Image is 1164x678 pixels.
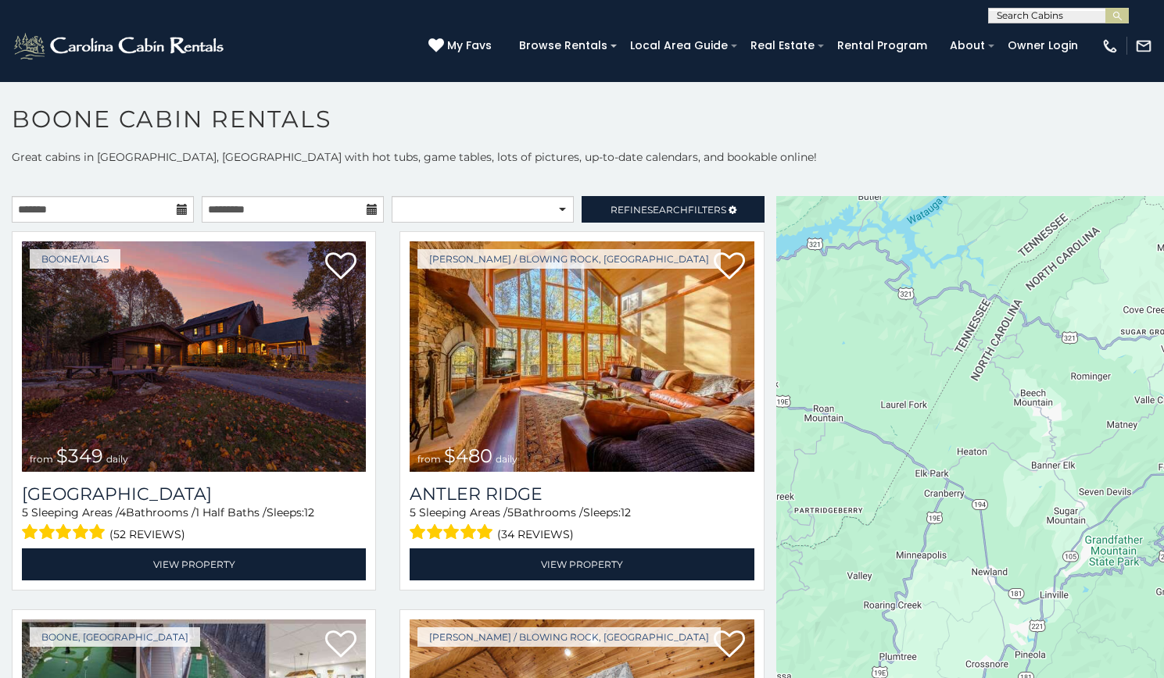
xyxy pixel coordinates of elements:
span: $480 [444,444,492,467]
a: Boone/Vilas [30,249,120,269]
span: $349 [56,444,103,467]
a: About [942,34,993,58]
a: Boone, [GEOGRAPHIC_DATA] [30,627,200,647]
span: 5 [22,505,28,519]
a: Local Area Guide [622,34,736,58]
img: 1756500887_thumbnail.jpeg [22,241,366,472]
a: from $480 daily [410,241,754,472]
img: 1714397585_thumbnail.jpeg [410,241,754,472]
a: Add to favorites [714,629,745,662]
a: Add to favorites [714,251,745,284]
a: Real Estate [743,34,822,58]
span: from [417,453,441,465]
span: (34 reviews) [497,524,574,544]
a: [GEOGRAPHIC_DATA] [22,484,366,505]
img: phone-regular-white.png [1101,37,1119,55]
a: Antler Ridge [410,484,754,505]
span: from [30,453,53,465]
a: Add to favorites [325,629,356,662]
span: (52 reviews) [109,524,185,544]
a: [PERSON_NAME] / Blowing Rock, [GEOGRAPHIC_DATA] [417,249,721,269]
span: daily [106,453,128,465]
a: Browse Rentals [511,34,615,58]
span: 4 [119,505,126,519]
span: 12 [621,505,631,519]
span: 12 [304,505,314,519]
a: Rental Program [829,34,935,58]
a: RefineSearchFilters [582,196,764,223]
h3: Diamond Creek Lodge [22,484,366,505]
span: Refine Filters [611,204,726,216]
img: White-1-2.png [12,30,228,62]
span: 1 Half Baths / [195,505,267,519]
span: My Favs [447,37,492,54]
img: mail-regular-white.png [1135,37,1152,55]
a: from $349 daily [22,241,366,472]
a: View Property [22,548,366,580]
a: Add to favorites [325,251,356,284]
div: Sleeping Areas / Bathrooms / Sleeps: [410,505,754,544]
a: View Property [410,548,754,580]
div: Sleeping Areas / Bathrooms / Sleeps: [22,505,366,544]
span: 5 [507,505,514,519]
span: daily [496,453,518,465]
span: 5 [410,505,416,519]
a: [PERSON_NAME] / Blowing Rock, [GEOGRAPHIC_DATA] [417,627,721,647]
a: My Favs [428,37,496,55]
a: Owner Login [1000,34,1086,58]
span: Search [647,204,688,216]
